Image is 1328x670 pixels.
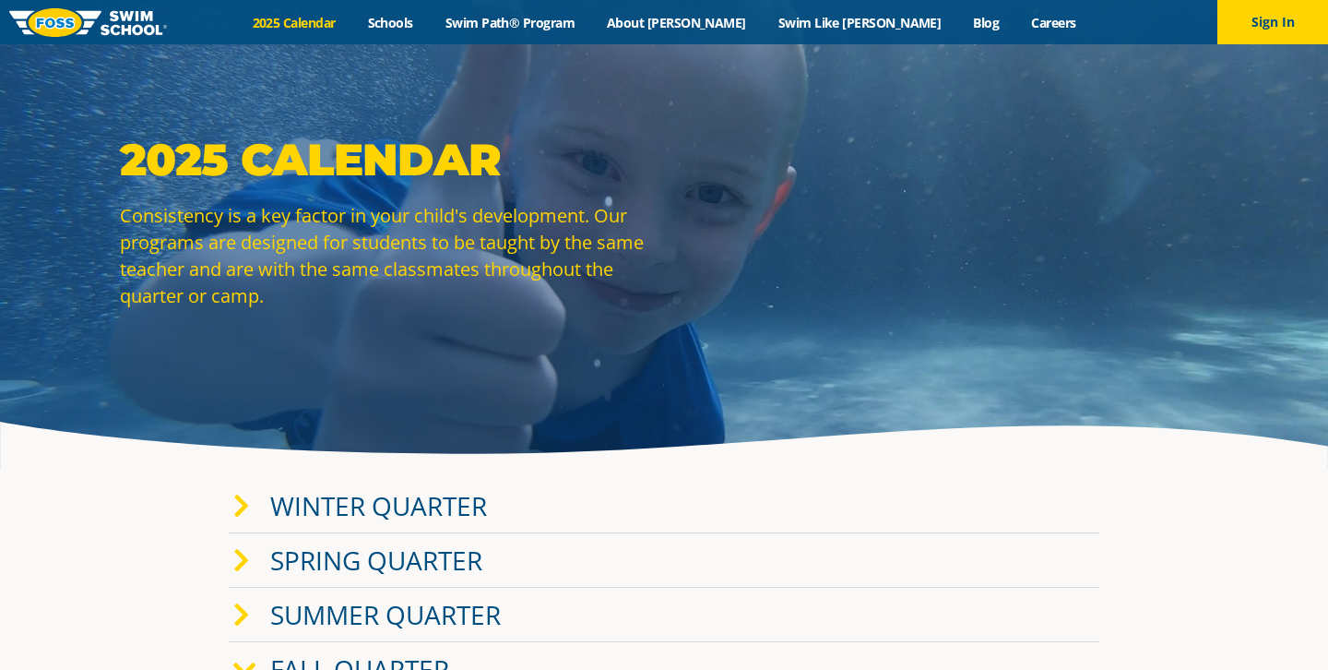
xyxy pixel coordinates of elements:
a: Careers [1015,14,1092,31]
a: Swim Like [PERSON_NAME] [762,14,957,31]
a: About [PERSON_NAME] [591,14,763,31]
strong: 2025 Calendar [120,133,501,186]
a: 2025 Calendar [236,14,351,31]
a: Schools [351,14,429,31]
a: Winter Quarter [270,488,487,523]
a: Spring Quarter [270,543,482,578]
img: FOSS Swim School Logo [9,8,167,37]
a: Blog [957,14,1015,31]
p: Consistency is a key factor in your child's development. Our programs are designed for students t... [120,202,655,309]
a: Summer Quarter [270,597,501,632]
a: Swim Path® Program [429,14,590,31]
